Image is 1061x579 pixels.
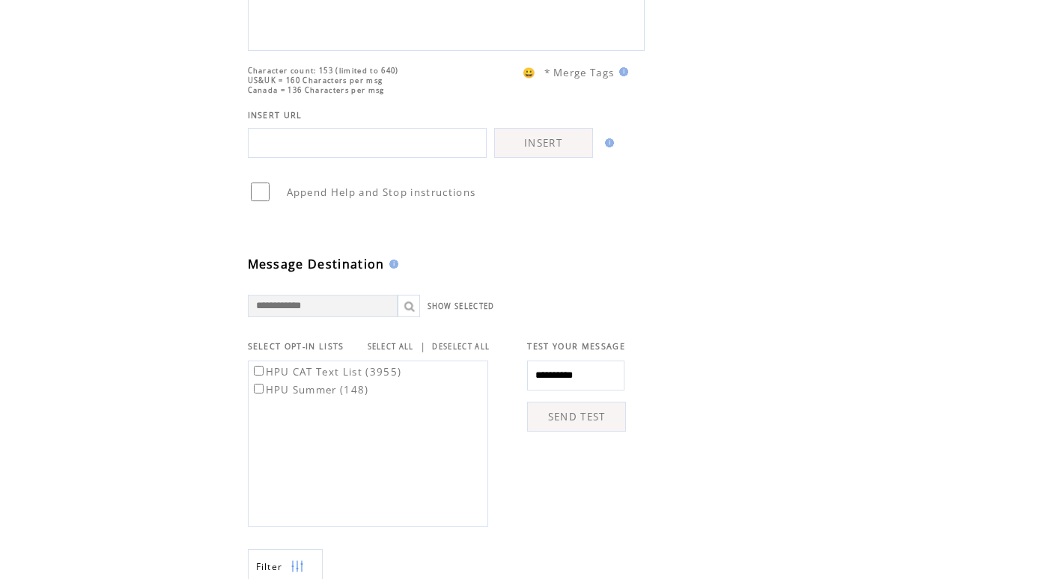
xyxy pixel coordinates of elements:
[432,342,490,352] a: DESELECT ALL
[248,256,385,272] span: Message Destination
[601,138,614,147] img: help.gif
[248,66,399,76] span: Character count: 153 (limited to 640)
[254,366,264,376] input: HPU CAT Text List (3955)
[368,342,414,352] a: SELECT ALL
[523,66,536,79] span: 😀
[248,110,303,120] span: INSERT URL
[251,365,402,379] label: HPU CAT Text List (3955)
[248,76,383,85] span: US&UK = 160 Characters per msg
[428,301,495,311] a: SHOW SELECTED
[494,128,593,158] a: INSERT
[254,384,264,393] input: HPU Summer (148)
[287,186,476,199] span: Append Help and Stop instructions
[420,340,426,353] span: |
[527,402,626,432] a: SEND TEST
[615,67,628,76] img: help.gif
[544,66,615,79] span: * Merge Tags
[248,341,344,352] span: SELECT OPT-IN LISTS
[248,85,385,95] span: Canada = 136 Characters per msg
[251,383,369,396] label: HPU Summer (148)
[527,341,625,352] span: TEST YOUR MESSAGE
[385,260,398,269] img: help.gif
[256,560,283,573] span: Show filters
